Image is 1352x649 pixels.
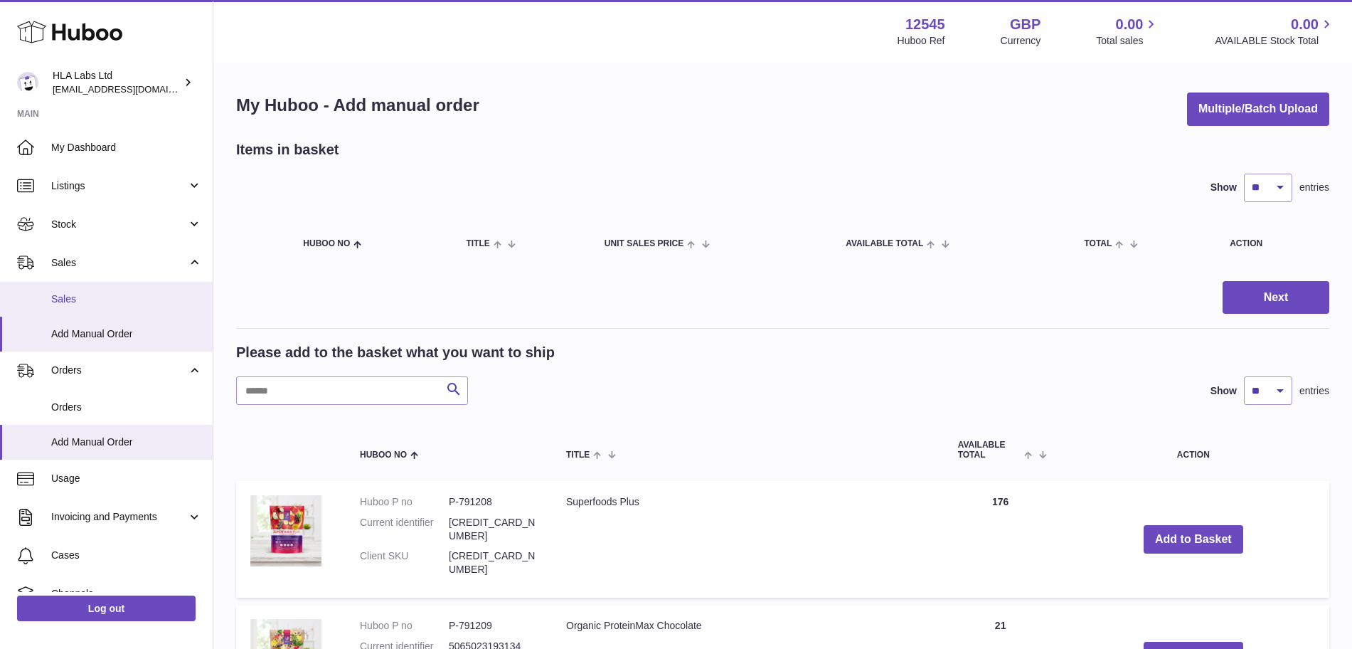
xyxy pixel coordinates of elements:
[51,256,187,270] span: Sales
[1187,93,1329,126] button: Multiple/Batch Upload
[53,69,181,96] div: HLA Labs Ltd
[1144,525,1243,554] button: Add to Basket
[846,239,923,248] span: AVAILABLE Total
[449,516,538,543] dd: [CREDIT_CARD_NUMBER]
[51,327,202,341] span: Add Manual Order
[360,619,449,633] dt: Huboo P no
[236,140,339,159] h2: Items in basket
[51,179,187,193] span: Listings
[17,596,196,621] a: Log out
[566,450,590,460] span: Title
[605,239,683,248] span: Unit Sales Price
[1230,239,1315,248] div: Action
[1291,15,1319,34] span: 0.00
[1215,15,1335,48] a: 0.00 AVAILABLE Stock Total
[1001,34,1041,48] div: Currency
[958,440,1021,459] span: AVAILABLE Total
[1096,15,1159,48] a: 0.00 Total sales
[1223,281,1329,315] button: Next
[51,436,202,449] span: Add Manual Order
[51,549,202,562] span: Cases
[905,15,945,34] strong: 12545
[51,364,187,377] span: Orders
[236,343,555,362] h2: Please add to the basket what you want to ship
[1058,426,1329,473] th: Action
[250,495,321,566] img: Superfoods Plus
[360,516,449,543] dt: Current identifier
[1116,15,1144,34] span: 0.00
[466,239,489,248] span: Title
[1096,34,1159,48] span: Total sales
[236,94,479,117] h1: My Huboo - Add manual order
[51,292,202,306] span: Sales
[51,218,187,231] span: Stock
[360,450,407,460] span: Huboo no
[1299,384,1329,398] span: entries
[1010,15,1040,34] strong: GBP
[51,587,202,601] span: Channels
[449,619,538,633] dd: P-791209
[51,472,202,485] span: Usage
[1210,384,1237,398] label: Show
[303,239,350,248] span: Huboo no
[944,481,1058,598] td: 176
[1299,181,1329,194] span: entries
[449,549,538,576] dd: [CREDIT_CARD_NUMBER]
[1210,181,1237,194] label: Show
[360,549,449,576] dt: Client SKU
[51,510,187,524] span: Invoicing and Payments
[53,83,209,95] span: [EMAIL_ADDRESS][DOMAIN_NAME]
[552,481,944,598] td: Superfoods Plus
[1084,239,1112,248] span: Total
[17,72,38,93] img: clinton@newgendirect.com
[1215,34,1335,48] span: AVAILABLE Stock Total
[449,495,538,509] dd: P-791208
[898,34,945,48] div: Huboo Ref
[51,141,202,154] span: My Dashboard
[51,401,202,414] span: Orders
[360,495,449,509] dt: Huboo P no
